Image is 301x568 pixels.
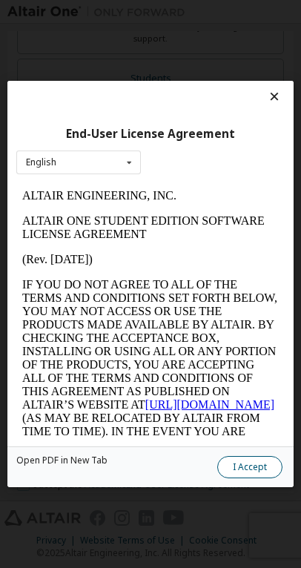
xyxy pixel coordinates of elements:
[217,456,282,478] button: I Accept
[6,95,262,429] p: IF YOU DO NOT AGREE TO ALL OF THE TERMS AND CONDITIONS SET FORTH BELOW, YOU MAY NOT ACCESS OR USE...
[129,215,258,228] a: [URL][DOMAIN_NAME]
[6,6,262,19] p: ALTAIR ENGINEERING, INC.
[16,456,107,465] a: Open PDF in New Tab
[26,158,56,167] div: English
[16,127,285,142] div: End-User License Agreement
[6,31,262,58] p: ALTAIR ONE STUDENT EDITION SOFTWARE LICENSE AGREEMENT
[6,70,262,83] p: (Rev. [DATE])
